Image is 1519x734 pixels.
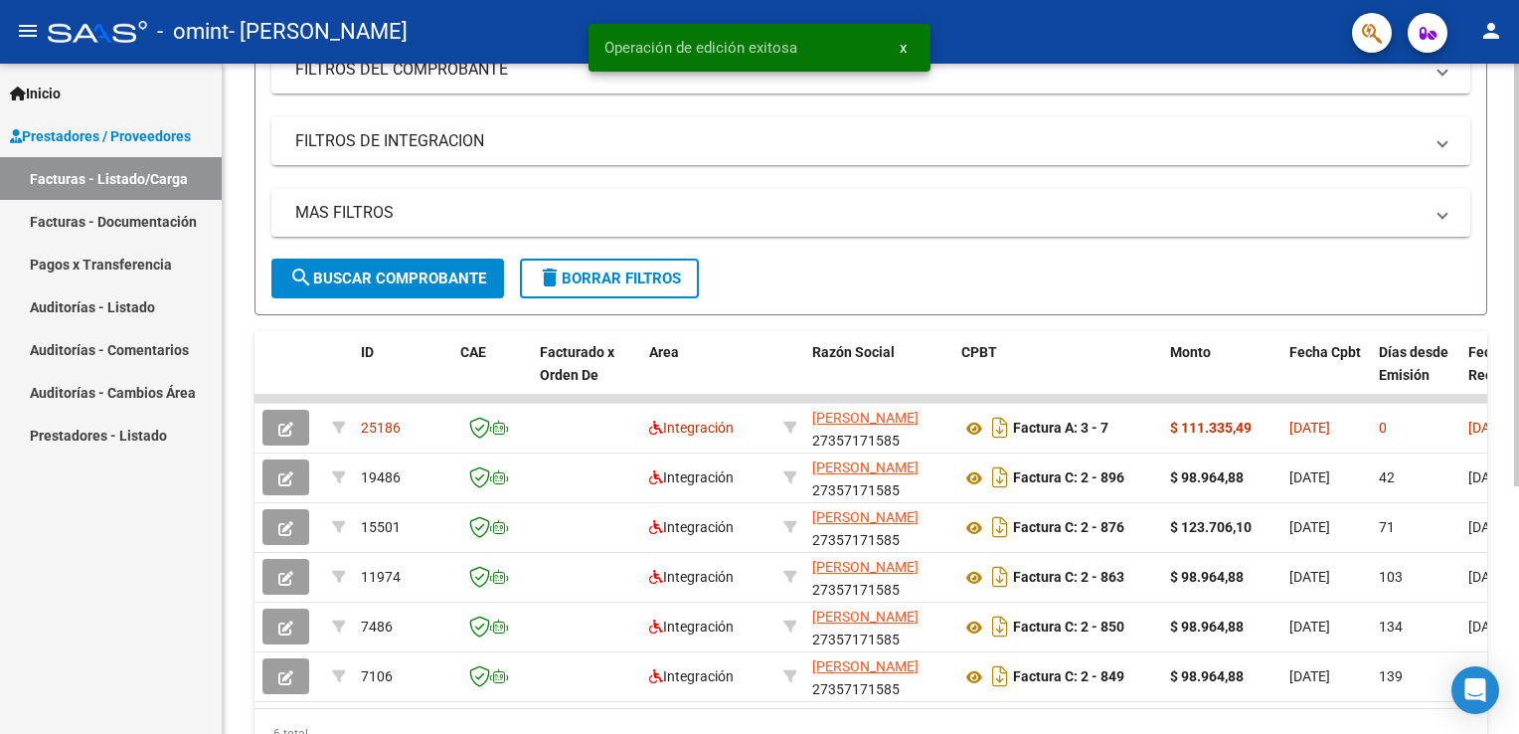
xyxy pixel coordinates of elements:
span: [PERSON_NAME] [812,559,919,575]
span: Razón Social [812,344,895,360]
strong: $ 98.964,88 [1170,619,1244,635]
mat-icon: person [1479,19,1503,43]
datatable-header-cell: CPBT [953,331,1162,419]
span: - omint [157,10,229,54]
span: Integración [649,668,734,684]
i: Descargar documento [987,461,1013,493]
span: 0 [1379,420,1387,436]
span: [PERSON_NAME] [812,658,919,674]
span: Area [649,344,679,360]
span: [DATE] [1289,519,1330,535]
div: 27357171585 [812,457,945,498]
span: [DATE] [1289,569,1330,585]
strong: $ 98.964,88 [1170,668,1244,684]
mat-panel-title: FILTROS DE INTEGRACION [295,130,1423,152]
span: 25186 [361,420,401,436]
span: [PERSON_NAME] [812,459,919,475]
mat-icon: search [289,266,313,289]
span: 71 [1379,519,1395,535]
strong: $ 98.964,88 [1170,469,1244,485]
div: 27357171585 [812,407,945,449]
span: [DATE] [1289,420,1330,436]
mat-expansion-panel-header: FILTROS DEL COMPROBANTE [271,46,1470,93]
span: 139 [1379,668,1403,684]
span: 103 [1379,569,1403,585]
span: ID [361,344,374,360]
i: Descargar documento [987,511,1013,543]
datatable-header-cell: Días desde Emisión [1371,331,1460,419]
span: x [900,39,907,57]
mat-expansion-panel-header: FILTROS DE INTEGRACION [271,117,1470,165]
span: 7106 [361,668,393,684]
button: Borrar Filtros [520,259,699,298]
i: Descargar documento [987,611,1013,642]
datatable-header-cell: CAE [452,331,532,419]
span: [DATE] [1289,469,1330,485]
span: [PERSON_NAME] [812,410,919,426]
span: [DATE] [1468,619,1509,635]
i: Descargar documento [987,412,1013,444]
div: Open Intercom Messenger [1451,666,1499,714]
span: Borrar Filtros [538,270,681,287]
span: [DATE] [1289,668,1330,684]
span: Facturado x Orden De [540,344,614,383]
span: Integración [649,469,734,485]
strong: $ 123.706,10 [1170,519,1252,535]
mat-expansion-panel-header: MAS FILTROS [271,189,1470,237]
datatable-header-cell: Area [641,331,775,419]
span: Fecha Cpbt [1289,344,1361,360]
span: [DATE] [1468,469,1509,485]
strong: Factura C: 2 - 863 [1013,570,1124,586]
span: 42 [1379,469,1395,485]
div: 27357171585 [812,606,945,647]
datatable-header-cell: Razón Social [804,331,953,419]
datatable-header-cell: Monto [1162,331,1281,419]
mat-panel-title: FILTROS DEL COMPROBANTE [295,59,1423,81]
span: CAE [460,344,486,360]
span: [DATE] [1289,619,1330,635]
strong: $ 98.964,88 [1170,569,1244,585]
span: Prestadores / Proveedores [10,125,191,147]
mat-panel-title: MAS FILTROS [295,202,1423,224]
mat-icon: menu [16,19,40,43]
span: CPBT [961,344,997,360]
span: [PERSON_NAME] [812,609,919,625]
span: Integración [649,420,734,436]
span: Inicio [10,83,61,104]
strong: Factura C: 2 - 876 [1013,520,1124,536]
strong: Factura C: 2 - 849 [1013,669,1124,685]
strong: Factura C: 2 - 896 [1013,470,1124,486]
i: Descargar documento [987,561,1013,593]
datatable-header-cell: Fecha Cpbt [1281,331,1371,419]
span: [DATE] [1468,519,1509,535]
button: Buscar Comprobante [271,259,504,298]
strong: Factura C: 2 - 850 [1013,620,1124,636]
span: Integración [649,519,734,535]
span: Buscar Comprobante [289,270,486,287]
strong: Factura A: 3 - 7 [1013,421,1108,437]
datatable-header-cell: Facturado x Orden De [532,331,641,419]
span: [PERSON_NAME] [812,509,919,525]
datatable-header-cell: ID [353,331,452,419]
span: Integración [649,569,734,585]
div: 27357171585 [812,655,945,697]
span: 19486 [361,469,401,485]
span: 7486 [361,619,393,635]
span: 134 [1379,619,1403,635]
span: Monto [1170,344,1211,360]
div: 27357171585 [812,556,945,598]
i: Descargar documento [987,660,1013,692]
span: 11974 [361,569,401,585]
span: Días desde Emisión [1379,344,1448,383]
mat-icon: delete [538,266,562,289]
span: [DATE] [1468,569,1509,585]
span: - [PERSON_NAME] [229,10,408,54]
span: Operación de edición exitosa [604,38,797,58]
span: 15501 [361,519,401,535]
div: 27357171585 [812,506,945,548]
span: [DATE] [1468,420,1509,436]
strong: $ 111.335,49 [1170,420,1252,436]
span: Integración [649,619,734,635]
button: x [884,30,923,66]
